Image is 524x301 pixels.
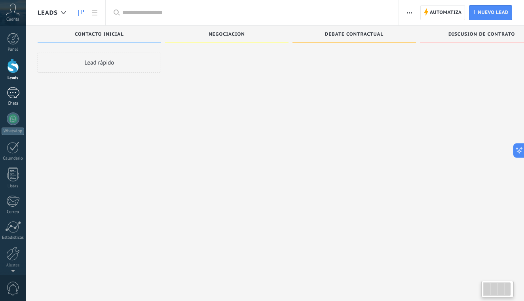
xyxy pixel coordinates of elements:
div: WhatsApp [2,128,24,135]
div: Ajustes [2,263,25,268]
div: Calendario [2,156,25,161]
div: Chats [2,101,25,106]
a: Lista [88,5,101,21]
a: Automatiza [420,5,465,20]
div: Correo [2,210,25,215]
a: Nuevo lead [469,5,512,20]
div: Estadísticas [2,235,25,240]
div: Lead rápido [38,53,161,72]
div: Leads [2,76,25,81]
span: Discusión de contrato [448,32,515,37]
button: Más [404,5,415,20]
span: Negociación [209,32,245,37]
div: Negociación [169,32,285,38]
div: Listas [2,184,25,189]
span: Nuevo lead [478,6,509,20]
div: Debate contractual [296,32,412,38]
div: Contacto inicial [42,32,157,38]
span: Cuenta [6,17,19,22]
span: Leads [38,9,58,17]
div: Panel [2,47,25,52]
span: Contacto inicial [75,32,124,37]
span: Debate contractual [325,32,384,37]
span: Automatiza [430,6,462,20]
a: Leads [74,5,88,21]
